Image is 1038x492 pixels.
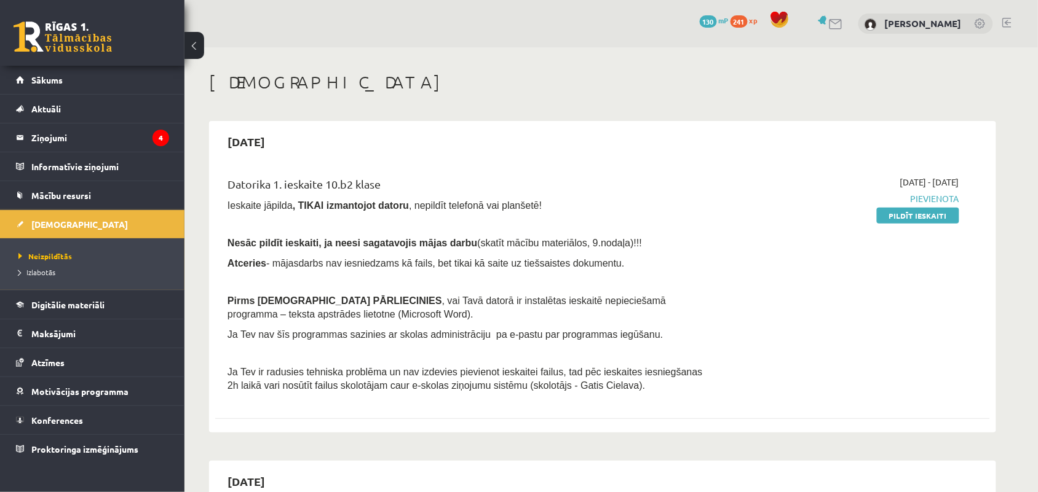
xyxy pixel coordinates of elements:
span: 130 [700,15,717,28]
span: mP [719,15,729,25]
a: 241 xp [731,15,764,25]
span: Ieskaite jāpilda , nepildīt telefonā vai planšetē! [228,200,542,211]
a: Motivācijas programma [16,377,169,405]
a: [DEMOGRAPHIC_DATA] [16,210,169,238]
a: Pildīt ieskaiti [877,208,959,224]
a: [PERSON_NAME] [885,17,962,29]
span: [DEMOGRAPHIC_DATA] [31,219,128,230]
span: Neizpildītās [18,251,72,261]
span: Mācību resursi [31,190,91,201]
span: (skatīt mācību materiālos, 9.nodaļa)!!! [477,238,642,248]
a: Rīgas 1. Tālmācības vidusskola [14,21,112,52]
span: Ja Tev ir radusies tehniska problēma un nav izdevies pievienot ieskaitei failus, tad pēc ieskaite... [228,367,703,391]
legend: Informatīvie ziņojumi [31,152,169,181]
a: Konferences [16,406,169,434]
span: , vai Tavā datorā ir instalētas ieskaitē nepieciešamā programma – teksta apstrādes lietotne (Micr... [228,295,666,319]
legend: Maksājumi [31,319,169,348]
span: Ja Tev nav šīs programmas sazinies ar skolas administrāciju pa e-pastu par programmas iegūšanu. [228,329,663,340]
a: Digitālie materiāli [16,291,169,319]
span: Izlabotās [18,267,55,277]
span: Proktoringa izmēģinājums [31,443,138,455]
a: Maksājumi [16,319,169,348]
a: Atzīmes [16,348,169,377]
span: [DATE] - [DATE] [900,176,959,189]
a: Aktuāli [16,95,169,123]
span: Aktuāli [31,103,61,114]
h2: [DATE] [215,127,277,156]
a: Izlabotās [18,267,172,278]
span: - mājasdarbs nav iesniedzams kā fails, bet tikai kā saite uz tiešsaistes dokumentu. [228,258,625,268]
a: Ziņojumi4 [16,123,169,152]
span: Nesāc pildīt ieskaiti, ja neesi sagatavojis mājas darbu [228,238,477,248]
legend: Ziņojumi [31,123,169,152]
h1: [DEMOGRAPHIC_DATA] [209,72,996,93]
span: Pirms [DEMOGRAPHIC_DATA] PĀRLIECINIES [228,295,442,306]
a: Proktoringa izmēģinājums [16,435,169,463]
span: 241 [731,15,748,28]
span: Atzīmes [31,357,65,368]
b: Atceries [228,258,266,268]
span: Motivācijas programma [31,386,129,397]
span: xp [750,15,758,25]
a: 130 mP [700,15,729,25]
span: Konferences [31,415,83,426]
span: Sākums [31,74,63,85]
a: Sākums [16,66,169,94]
a: Neizpildītās [18,251,172,262]
a: Informatīvie ziņojumi [16,152,169,181]
span: Pievienota [727,192,959,205]
div: Datorika 1. ieskaite 10.b2 klase [228,176,709,198]
i: 4 [153,130,169,146]
b: , TIKAI izmantojot datoru [293,200,409,211]
img: Aleksis Vītols [865,18,877,31]
a: Mācību resursi [16,181,169,209]
span: Digitālie materiāli [31,299,105,310]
